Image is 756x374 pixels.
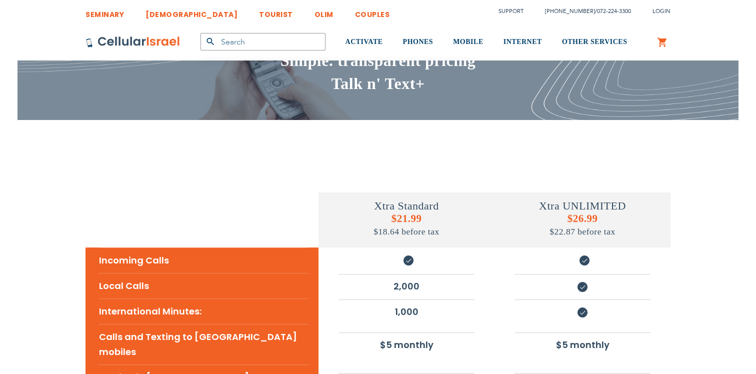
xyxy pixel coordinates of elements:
[494,212,670,237] h5: $26.99
[503,38,542,45] span: INTERNET
[355,2,390,21] a: COUPLES
[85,72,670,95] h2: Talk n' Text+
[562,23,627,61] a: OTHER SERVICES
[562,38,627,45] span: OTHER SERVICES
[259,2,293,21] a: TOURIST
[545,7,595,15] a: [PHONE_NUMBER]
[338,274,474,298] li: 2,000
[99,324,308,364] li: Calls and Texting to [GEOGRAPHIC_DATA] mobiles
[99,247,308,273] li: Incoming Calls
[99,273,308,298] li: Local Calls
[145,2,237,21] a: [DEMOGRAPHIC_DATA]
[318,199,494,212] h4: Xtra Standard
[503,23,542,61] a: INTERNET
[403,23,433,61] a: PHONES
[338,299,474,323] li: 1,000
[314,2,333,21] a: OLIM
[318,212,494,237] h5: $21.99
[514,332,650,356] li: $5 monthly
[453,38,483,45] span: MOBILE
[85,2,124,21] a: SEMINARY
[498,7,523,15] a: Support
[535,4,631,18] li: /
[345,38,383,45] span: ACTIVATE
[373,226,439,236] span: $18.64 before tax
[453,23,483,61] a: MOBILE
[549,226,615,236] span: $22.87 before tax
[597,7,631,15] a: 072-224-3300
[338,332,474,356] li: $5 monthly
[403,38,433,45] span: PHONES
[85,49,670,72] h2: Simple. transparent pricing
[200,33,325,50] input: Search
[494,199,670,212] h4: Xtra UNLIMITED
[85,36,180,48] img: Cellular Israel Logo
[99,298,308,324] li: International Minutes:
[345,23,383,61] a: ACTIVATE
[652,7,670,15] span: Login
